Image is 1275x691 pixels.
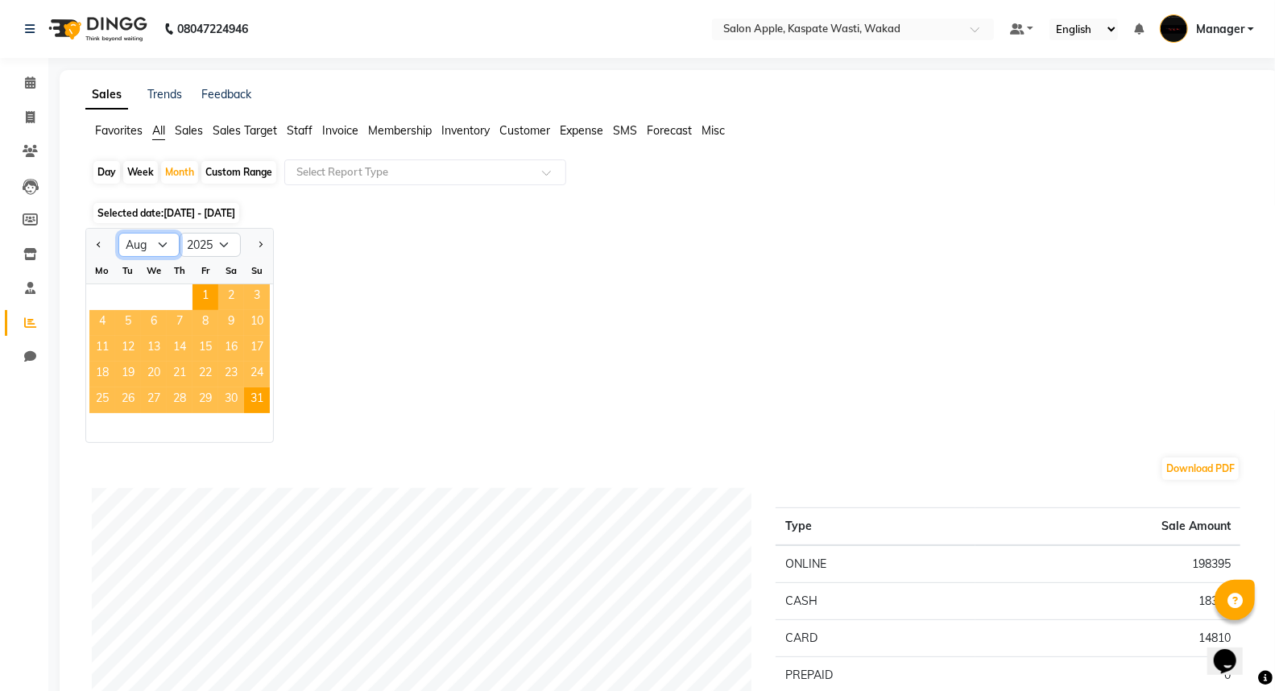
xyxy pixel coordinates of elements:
[244,336,270,362] span: 17
[254,232,267,258] button: Next month
[201,161,276,184] div: Custom Range
[218,387,244,413] span: 30
[177,6,248,52] b: 08047224946
[192,362,218,387] div: Friday, August 22, 2025
[244,336,270,362] div: Sunday, August 17, 2025
[192,387,218,413] div: Friday, August 29, 2025
[167,336,192,362] div: Thursday, August 14, 2025
[776,545,975,583] td: ONLINE
[1160,14,1188,43] img: Manager
[93,232,106,258] button: Previous month
[164,207,235,219] span: [DATE] - [DATE]
[218,284,244,310] div: Saturday, August 2, 2025
[244,284,270,310] span: 3
[89,258,115,283] div: Mo
[499,123,550,138] span: Customer
[89,362,115,387] span: 18
[218,387,244,413] div: Saturday, August 30, 2025
[647,123,692,138] span: Forecast
[115,362,141,387] span: 19
[115,310,141,336] div: Tuesday, August 5, 2025
[218,310,244,336] div: Saturday, August 9, 2025
[93,203,239,223] span: Selected date:
[192,284,218,310] span: 1
[776,583,975,620] td: CASH
[152,123,165,138] span: All
[192,387,218,413] span: 29
[218,310,244,336] span: 9
[141,362,167,387] span: 20
[141,387,167,413] span: 27
[287,123,313,138] span: Staff
[167,387,192,413] span: 28
[192,362,218,387] span: 22
[167,258,192,283] div: Th
[118,233,180,257] select: Select month
[244,362,270,387] span: 24
[560,123,603,138] span: Expense
[89,362,115,387] div: Monday, August 18, 2025
[115,336,141,362] span: 12
[141,336,167,362] div: Wednesday, August 13, 2025
[441,123,490,138] span: Inventory
[776,620,975,657] td: CARD
[1196,21,1244,38] span: Manager
[975,620,1240,657] td: 14810
[244,310,270,336] div: Sunday, August 10, 2025
[213,123,277,138] span: Sales Target
[244,310,270,336] span: 10
[115,362,141,387] div: Tuesday, August 19, 2025
[115,336,141,362] div: Tuesday, August 12, 2025
[167,387,192,413] div: Thursday, August 28, 2025
[201,87,251,101] a: Feedback
[218,362,244,387] span: 23
[776,508,975,546] th: Type
[192,336,218,362] div: Friday, August 15, 2025
[89,336,115,362] span: 11
[93,161,120,184] div: Day
[322,123,358,138] span: Invoice
[702,123,725,138] span: Misc
[115,310,141,336] span: 5
[244,387,270,413] span: 31
[613,123,637,138] span: SMS
[218,258,244,283] div: Sa
[218,336,244,362] span: 16
[115,387,141,413] span: 26
[147,87,182,101] a: Trends
[161,161,198,184] div: Month
[975,545,1240,583] td: 198395
[167,362,192,387] span: 21
[218,284,244,310] span: 2
[115,258,141,283] div: Tu
[89,387,115,413] span: 25
[167,310,192,336] div: Thursday, August 7, 2025
[89,387,115,413] div: Monday, August 25, 2025
[192,336,218,362] span: 15
[218,336,244,362] div: Saturday, August 16, 2025
[141,362,167,387] div: Wednesday, August 20, 2025
[123,161,158,184] div: Week
[175,123,203,138] span: Sales
[115,387,141,413] div: Tuesday, August 26, 2025
[192,310,218,336] span: 8
[244,387,270,413] div: Sunday, August 31, 2025
[192,310,218,336] div: Friday, August 8, 2025
[141,336,167,362] span: 13
[1162,457,1239,480] button: Download PDF
[975,508,1240,546] th: Sale Amount
[167,362,192,387] div: Thursday, August 21, 2025
[244,258,270,283] div: Su
[167,310,192,336] span: 7
[1207,627,1259,675] iframe: chat widget
[141,387,167,413] div: Wednesday, August 27, 2025
[244,362,270,387] div: Sunday, August 24, 2025
[89,310,115,336] div: Monday, August 4, 2025
[89,336,115,362] div: Monday, August 11, 2025
[192,284,218,310] div: Friday, August 1, 2025
[192,258,218,283] div: Fr
[89,310,115,336] span: 4
[218,362,244,387] div: Saturday, August 23, 2025
[975,583,1240,620] td: 18385
[167,336,192,362] span: 14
